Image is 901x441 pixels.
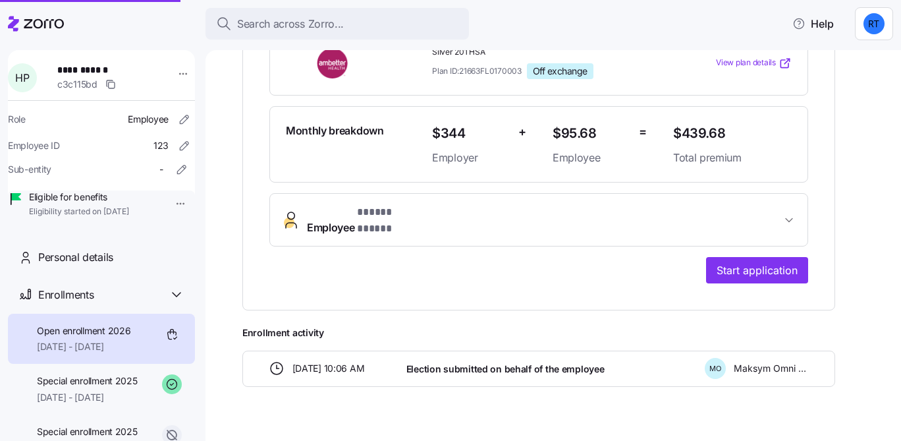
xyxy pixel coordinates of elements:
[673,123,792,144] span: $439.68
[37,324,130,338] span: Open enrollment 2026
[432,123,508,144] span: $344
[716,57,792,70] a: View plan details
[709,365,721,372] span: M O
[734,362,809,375] span: Maksym Omni Admin
[533,65,587,77] span: Off exchange
[639,123,647,142] span: =
[782,11,844,37] button: Help
[406,363,605,376] span: Election submitted on behalf of the employee
[242,326,835,339] span: Enrollment activity
[717,262,798,278] span: Start application
[8,163,51,176] span: Sub-entity
[792,16,834,32] span: Help
[205,8,469,40] button: Search across Zorro...
[128,113,169,126] span: Employee
[553,123,628,144] span: $95.68
[29,206,129,218] span: Eligibility started on [DATE]
[286,48,381,78] img: Ambetter
[37,391,138,404] span: [DATE] - [DATE]
[553,150,628,166] span: Employee
[37,374,138,388] span: Special enrollment 2025
[432,65,522,76] span: Plan ID: 21663FL0170003
[432,150,508,166] span: Employer
[706,257,808,283] button: Start application
[57,78,97,91] span: c3c115bd
[518,123,526,142] span: +
[863,13,885,34] img: 5f2877d513728893112b27ff49910981
[38,287,94,303] span: Enrollments
[292,362,365,375] span: [DATE] 10:06 AM
[307,204,420,236] span: Employee
[37,425,138,438] span: Special enrollment 2025
[237,16,344,32] span: Search across Zorro...
[37,340,130,353] span: [DATE] - [DATE]
[15,73,29,83] span: H P
[29,191,129,204] span: Eligible for benefits
[286,123,384,139] span: Monthly breakdown
[38,249,113,266] span: Personal details
[159,163,163,176] span: -
[716,57,776,69] span: View plan details
[432,47,663,58] span: Silver 201 HSA
[8,113,26,126] span: Role
[8,139,60,152] span: Employee ID
[153,139,169,152] span: 123
[673,150,792,166] span: Total premium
